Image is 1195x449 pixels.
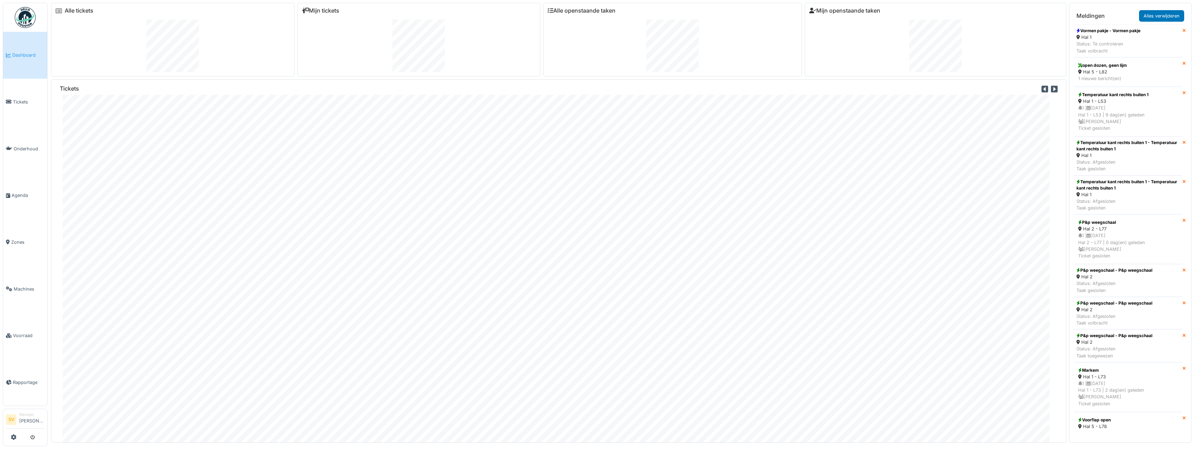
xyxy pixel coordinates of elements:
img: Badge_color-CXgf-gQk.svg [15,7,36,28]
span: Rapportage [13,379,44,386]
div: P&p weegschaal - P&p weegschaal [1076,333,1152,339]
div: Status: Afgesloten Taak toegewezen [1076,345,1152,359]
span: Machines [14,286,44,292]
div: Hal 5 - L82 [1078,69,1178,75]
li: SV [6,414,16,425]
div: Hal 1 - L53 [1078,98,1178,105]
div: Hal 1 [1076,152,1180,159]
span: Dashboard [12,52,44,58]
span: Tickets [13,99,44,105]
div: Hal 2 - L77 [1078,226,1178,232]
div: Status: Afgesloten Taak gesloten [1076,198,1180,211]
div: open dozen, geen lijm [1078,62,1178,69]
h6: Meldingen [1076,13,1105,19]
div: Status: Afgesloten Taak gesloten [1076,159,1180,172]
div: Manager [19,412,44,417]
div: Hal 2 [1076,306,1152,313]
div: 1 | [DATE] Hal 1 - L53 | 9 dag(en) geleden [PERSON_NAME] Ticket gesloten [1078,105,1178,131]
a: Markem Hal 1 - L73 1 |[DATE]Hal 1 - L73 | 2 dag(en) geleden [PERSON_NAME]Ticket gesloten [1074,362,1182,412]
div: Voorflap open [1078,417,1178,423]
div: Temperatuur kant rechts buiten 1 - Temperatuur kant rechts buiten 1 [1076,140,1180,152]
div: Status: Afgesloten Taak gesloten [1076,280,1152,293]
div: Hal 1 - L73 [1078,373,1178,380]
div: Hal 2 [1076,339,1152,345]
a: Onderhoud [3,125,47,172]
a: Temperatuur kant rechts buiten 1 - Temperatuur kant rechts buiten 1 Hal 1 Status: AfgeslotenTaak ... [1074,136,1182,176]
a: Vormen pakje - Vormen pakje Hal 1 Status: Te controlerenTaak volbracht [1074,24,1182,57]
div: Status: Te controleren Taak volbracht [1076,41,1140,54]
a: Temperatuur kant rechts buiten 1 Hal 1 - L53 1 |[DATE]Hal 1 - L53 | 9 dag(en) geleden [PERSON_NAM... [1074,87,1182,136]
a: Rapportage [3,359,47,406]
li: [PERSON_NAME] [19,412,44,427]
div: Hal 2 [1076,273,1152,280]
div: 1 | [DATE] Hal 2 - L77 | 0 dag(en) geleden [PERSON_NAME] Ticket gesloten [1078,232,1178,259]
h6: Tickets [60,85,79,92]
a: P&p weegschaal - P&p weegschaal Hal 2 Status: AfgeslotenTaak toegewezen [1074,329,1182,362]
div: Hal 1 [1076,34,1140,41]
a: Machines [3,265,47,312]
a: Mijn tickets [302,7,339,14]
div: P&p weegschaal - P&p weegschaal [1076,267,1152,273]
a: Alle openstaande taken [548,7,616,14]
div: Markem [1078,367,1178,373]
div: Vormen pakje - Vormen pakje [1076,28,1140,34]
div: Temperatuur kant rechts buiten 1 [1078,92,1178,98]
div: P&p weegschaal [1078,219,1178,226]
div: Hal 5 - L78 [1078,423,1178,430]
div: 1 nieuwe bericht(en) [1078,75,1178,82]
a: P&p weegschaal - P&p weegschaal Hal 2 Status: AfgeslotenTaak volbracht [1074,297,1182,330]
a: Alle tickets [65,7,93,14]
a: Temperatuur kant rechts buiten 1 - Temperatuur kant rechts buiten 1 Hal 1 Status: AfgeslotenTaak ... [1074,176,1182,215]
a: P&p weegschaal - P&p weegschaal Hal 2 Status: AfgeslotenTaak gesloten [1074,264,1182,297]
span: Voorraad [13,332,44,339]
a: Mijn openstaande taken [809,7,880,14]
a: Agenda [3,172,47,219]
a: Tickets [3,79,47,126]
span: Onderhoud [14,145,44,152]
div: Hal 1 [1076,191,1180,198]
span: Agenda [12,192,44,199]
a: P&p weegschaal Hal 2 - L77 1 |[DATE]Hal 2 - L77 | 0 dag(en) geleden [PERSON_NAME]Ticket gesloten [1074,214,1182,264]
span: Zones [11,239,44,245]
div: Status: Afgesloten Taak volbracht [1076,313,1152,326]
a: SV Manager[PERSON_NAME] [6,412,44,429]
div: Temperatuur kant rechts buiten 1 - Temperatuur kant rechts buiten 1 [1076,179,1180,191]
a: Alles verwijderen [1139,10,1184,22]
div: 1 | [DATE] Hal 1 - L73 | 2 dag(en) geleden [PERSON_NAME] Ticket gesloten [1078,380,1178,407]
a: Zones [3,219,47,266]
div: P&p weegschaal - P&p weegschaal [1076,300,1152,306]
a: Dashboard [3,32,47,79]
a: open dozen, geen lijm Hal 5 - L82 1 nieuwe bericht(en) [1074,57,1182,87]
a: Voorraad [3,312,47,359]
